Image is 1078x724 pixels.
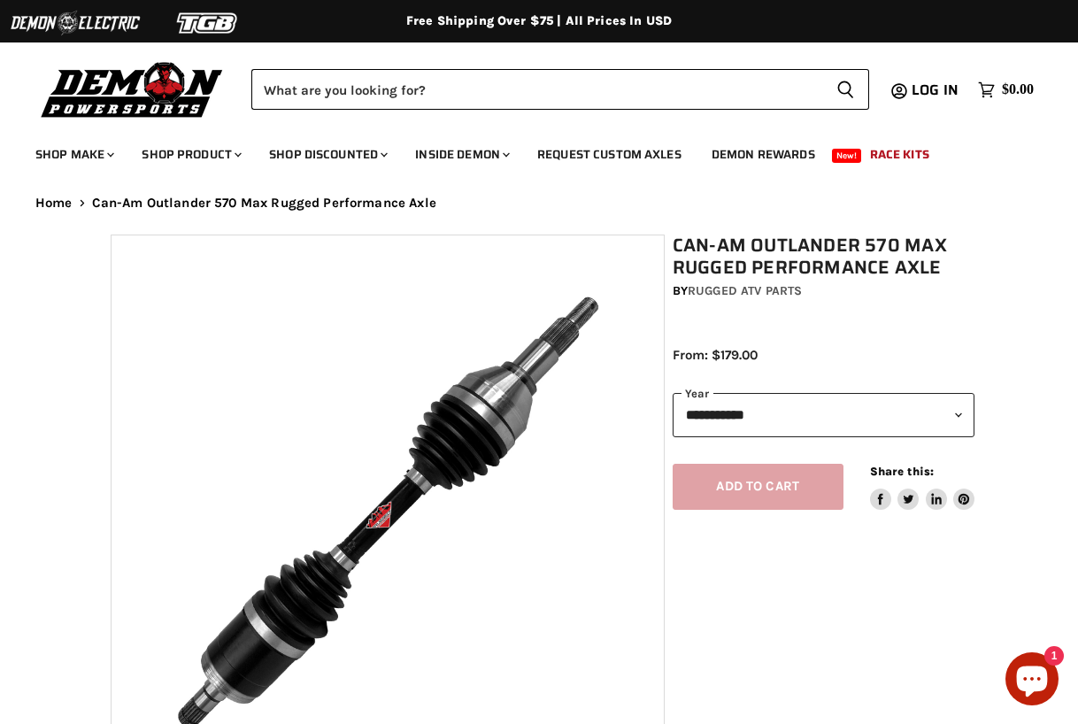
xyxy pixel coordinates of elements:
[402,136,520,173] a: Inside Demon
[22,129,1029,173] ul: Main menu
[256,136,398,173] a: Shop Discounted
[832,149,862,163] span: New!
[904,82,969,98] a: Log in
[1002,81,1034,98] span: $0.00
[822,69,869,110] button: Search
[142,6,274,40] img: TGB Logo 2
[870,465,934,478] span: Share this:
[92,196,436,211] span: Can-Am Outlander 570 Max Rugged Performance Axle
[251,69,869,110] form: Product
[35,196,73,211] a: Home
[673,347,758,363] span: From: $179.00
[673,235,974,279] h1: Can-Am Outlander 570 Max Rugged Performance Axle
[9,6,142,40] img: Demon Electric Logo 2
[1000,652,1064,710] inbox-online-store-chat: Shopify online store chat
[35,58,229,120] img: Demon Powersports
[912,79,959,101] span: Log in
[857,136,943,173] a: Race Kits
[969,77,1043,103] a: $0.00
[870,464,975,511] aside: Share this:
[673,281,974,301] div: by
[524,136,695,173] a: Request Custom Axles
[251,69,822,110] input: Search
[22,136,125,173] a: Shop Make
[688,283,802,298] a: Rugged ATV Parts
[673,393,974,436] select: year
[698,136,828,173] a: Demon Rewards
[128,136,252,173] a: Shop Product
